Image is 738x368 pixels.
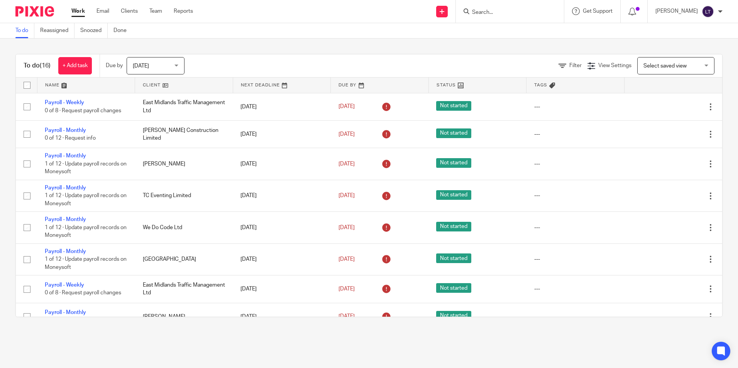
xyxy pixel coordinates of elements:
span: [DATE] [339,161,355,167]
input: Search [471,9,541,16]
div: --- [534,130,617,138]
a: Team [149,7,162,15]
span: Filter [569,63,582,68]
td: [PERSON_NAME] Construction Limited [135,120,233,148]
a: Snoozed [80,23,108,38]
a: Reports [174,7,193,15]
td: [DATE] [233,120,331,148]
div: --- [534,313,617,321]
a: Payroll - Monthly [45,217,86,222]
td: [GEOGRAPHIC_DATA] [135,243,233,275]
td: [DATE] [233,148,331,180]
a: Payroll - Monthly [45,185,86,191]
div: --- [534,160,617,168]
a: Payroll - Weekly [45,282,84,288]
span: 1 of 12 · Update payroll records on Moneysoft [45,225,127,238]
a: Work [71,7,85,15]
span: [DATE] [339,193,355,198]
span: 1 of 12 · Update payroll records on Moneysoft [45,257,127,270]
span: 0 of 12 · Request info [45,135,96,141]
span: 0 of 8 · Request payroll changes [45,290,121,296]
p: [PERSON_NAME] [655,7,698,15]
span: [DATE] [339,314,355,319]
div: --- [534,103,617,111]
a: Payroll - Monthly [45,128,86,133]
div: --- [534,224,617,231]
td: We Do Code Ltd [135,212,233,243]
a: Payroll - Monthly [45,249,86,254]
div: --- [534,255,617,263]
td: [DATE] [233,212,331,243]
span: [DATE] [339,132,355,137]
span: Not started [436,158,471,168]
td: [PERSON_NAME] [135,148,233,180]
a: Reassigned [40,23,74,38]
td: East Midlands Traffic Management Ltd [135,93,233,120]
span: [DATE] [339,225,355,230]
td: [DATE] [233,243,331,275]
span: Not started [436,128,471,138]
td: [DATE] [233,180,331,211]
span: [DATE] [339,257,355,262]
span: Not started [436,101,471,111]
span: [DATE] [339,104,355,110]
img: Pixie [15,6,54,17]
td: TC Eventing Limited [135,180,233,211]
h1: To do [24,62,51,70]
td: [DATE] [233,93,331,120]
a: Email [96,7,109,15]
a: Payroll - Monthly [45,310,86,315]
span: Not started [436,190,471,200]
a: Payroll - Weekly [45,100,84,105]
a: Done [113,23,132,38]
span: Get Support [583,8,613,14]
span: [DATE] [339,286,355,292]
span: Tags [534,83,547,87]
img: svg%3E [702,5,714,18]
span: Not started [436,283,471,293]
div: --- [534,192,617,199]
span: Not started [436,253,471,263]
span: View Settings [598,63,631,68]
span: [DATE] [133,63,149,69]
span: (16) [40,62,51,69]
span: Not started [436,311,471,321]
td: [DATE] [233,275,331,303]
td: East Midlands Traffic Management Ltd [135,275,233,303]
span: 1 of 12 · Update payroll records on Moneysoft [45,161,127,175]
a: Clients [121,7,138,15]
a: + Add task [58,57,92,74]
td: [DATE] [233,303,331,330]
td: [PERSON_NAME] [135,303,233,330]
a: Payroll - Monthly [45,153,86,159]
p: Due by [106,62,123,69]
span: 1 of 12 · Update payroll records on Moneysoft [45,193,127,206]
div: --- [534,285,617,293]
span: 0 of 8 · Request payroll changes [45,108,121,113]
span: Not started [436,222,471,231]
a: To do [15,23,34,38]
span: Select saved view [643,63,687,69]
